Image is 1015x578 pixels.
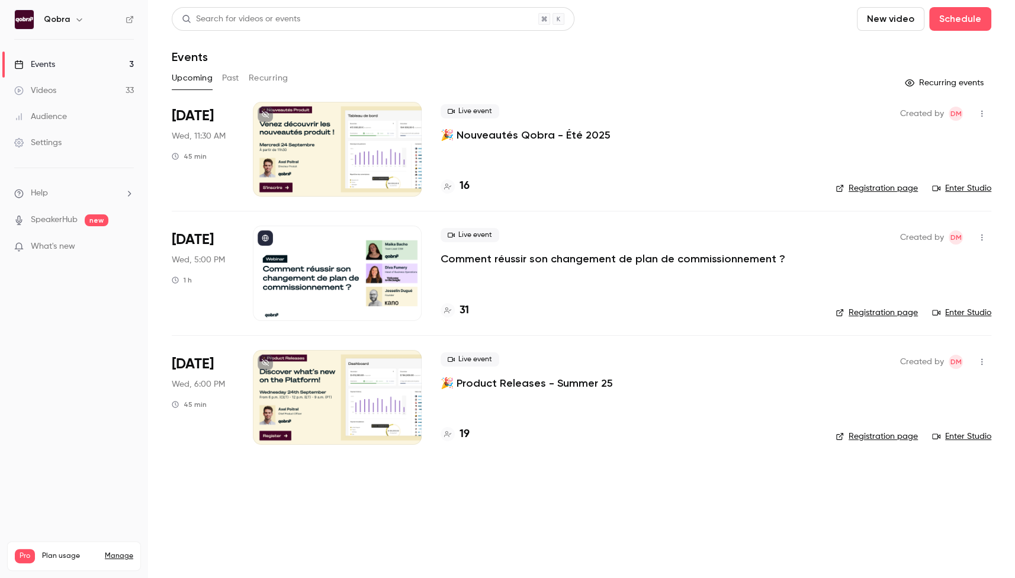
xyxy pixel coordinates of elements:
[900,73,991,92] button: Recurring events
[14,187,134,200] li: help-dropdown-opener
[932,307,991,319] a: Enter Studio
[949,355,963,369] span: Dylan Manceau
[120,242,134,252] iframe: Noticeable Trigger
[14,59,55,70] div: Events
[900,230,944,245] span: Created by
[31,214,78,226] a: SpeakerHub
[249,69,288,88] button: Recurring
[172,50,208,64] h1: Events
[172,69,213,88] button: Upcoming
[172,107,214,126] span: [DATE]
[950,355,962,369] span: DM
[31,240,75,253] span: What's new
[182,13,300,25] div: Search for videos or events
[441,426,470,442] a: 19
[441,303,469,319] a: 31
[172,102,234,197] div: Sep 24 Wed, 11:30 AM (Europe/Paris)
[441,104,499,118] span: Live event
[172,230,214,249] span: [DATE]
[460,178,470,194] h4: 16
[105,551,133,561] a: Manage
[949,230,963,245] span: Dylan Manceau
[85,214,108,226] span: new
[222,69,239,88] button: Past
[441,352,499,367] span: Live event
[836,307,918,319] a: Registration page
[172,130,226,142] span: Wed, 11:30 AM
[441,252,785,266] a: Comment réussir son changement de plan de commissionnement ?
[949,107,963,121] span: Dylan Manceau
[932,431,991,442] a: Enter Studio
[441,228,499,242] span: Live event
[836,431,918,442] a: Registration page
[172,355,214,374] span: [DATE]
[441,128,611,142] a: 🎉 Nouveautés Qobra - Été 2025
[172,226,234,320] div: Sep 24 Wed, 5:00 PM (Europe/Paris)
[950,107,962,121] span: DM
[460,426,470,442] h4: 19
[172,400,207,409] div: 45 min
[14,137,62,149] div: Settings
[172,152,207,161] div: 45 min
[172,254,225,266] span: Wed, 5:00 PM
[441,376,613,390] a: 🎉 Product Releases - Summer 25
[460,303,469,319] h4: 31
[172,378,225,390] span: Wed, 6:00 PM
[929,7,991,31] button: Schedule
[15,549,35,563] span: Pro
[836,182,918,194] a: Registration page
[14,85,56,97] div: Videos
[42,551,98,561] span: Plan usage
[900,107,944,121] span: Created by
[14,111,67,123] div: Audience
[857,7,924,31] button: New video
[44,14,70,25] h6: Qobra
[15,10,34,29] img: Qobra
[172,275,192,285] div: 1 h
[172,350,234,445] div: Sep 24 Wed, 6:00 PM (Europe/Paris)
[950,230,962,245] span: DM
[31,187,48,200] span: Help
[932,182,991,194] a: Enter Studio
[441,178,470,194] a: 16
[900,355,944,369] span: Created by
